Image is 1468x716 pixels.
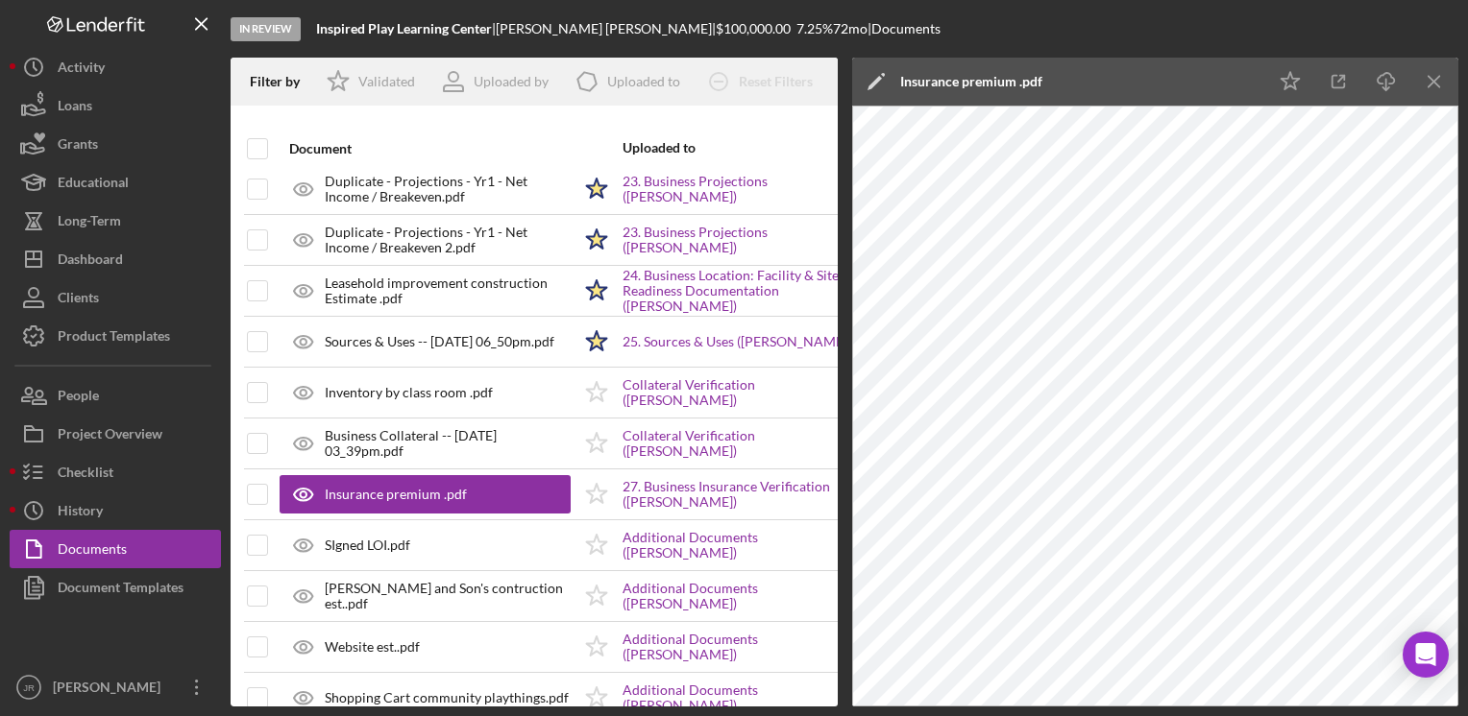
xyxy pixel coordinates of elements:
[58,278,99,322] div: Clients
[58,163,129,206] div: Educational
[48,668,173,711] div: [PERSON_NAME]
[10,568,221,607] button: Document Templates
[58,530,127,573] div: Documents
[10,530,221,568] button: Documents
[607,74,680,89] div: Uploaded to
[316,21,496,36] div: |
[474,74,549,89] div: Uploaded by
[58,491,103,535] div: History
[623,334,851,349] a: 25. Sources & Uses ([PERSON_NAME])
[58,376,99,419] div: People
[10,278,221,317] button: Clients
[10,415,221,453] button: Project Overview
[623,140,743,155] div: Uploaded to
[231,17,301,41] div: In Review
[623,530,863,561] a: Additional Documents ([PERSON_NAME])
[10,491,221,530] button: History
[58,240,123,283] div: Dashboard
[58,415,162,458] div: Project Overview
[10,376,221,415] button: People
[716,21,796,36] div: $100,000.00
[10,453,221,491] button: Checklist
[739,62,813,101] div: Reset Filters
[325,385,493,400] div: Inventory by class room .pdf
[10,317,221,355] button: Product Templates
[10,202,221,240] button: Long-Term
[623,225,863,255] a: 23. Business Projections ([PERSON_NAME])
[10,668,221,706] button: JR[PERSON_NAME]
[250,74,314,89] div: Filter by
[325,174,571,204] div: Duplicate - Projections - Yr1 - Net Income / Breakeven.pdf
[325,537,410,553] div: SIgned LOI.pdf
[623,268,863,314] a: 24. Business Location: Facility & Site Readiness Documentation ([PERSON_NAME])
[833,21,868,36] div: 72 mo
[325,275,571,306] div: Leasehold improvement construction Estimate .pdf
[868,21,941,36] div: | Documents
[325,428,571,459] div: Business Collateral -- [DATE] 03_39pm.pdf
[796,21,833,36] div: 7.25 %
[623,377,863,408] a: Collateral Verification ([PERSON_NAME])
[623,581,863,611] a: Additional Documents ([PERSON_NAME])
[58,86,92,130] div: Loans
[325,639,420,655] div: Website est..pdf
[316,20,492,36] b: Inspired Play Learning Center
[10,48,221,86] button: Activity
[623,632,863,662] a: Additional Documents ([PERSON_NAME])
[623,428,863,459] a: Collateral Verification ([PERSON_NAME])
[58,568,183,611] div: Document Templates
[325,225,571,255] div: Duplicate - Projections - Yr1 - Net Income / Breakeven 2.pdf
[623,174,863,204] a: 23. Business Projections ([PERSON_NAME])
[496,21,716,36] div: [PERSON_NAME] [PERSON_NAME] |
[10,125,221,163] button: Grants
[623,479,863,510] a: 27. Business Insurance Verification ([PERSON_NAME])
[58,317,170,360] div: Product Templates
[325,334,554,349] div: Sources & Uses -- [DATE] 06_50pm.pdf
[695,62,832,101] button: Reset Filters
[10,163,221,202] button: Educational
[10,240,221,278] button: Dashboard
[623,682,863,713] a: Additional Documents ([PERSON_NAME])
[289,141,571,156] div: Document
[900,74,1042,89] div: Insurance premium .pdf
[325,690,569,705] div: Shopping Cart community playthings.pdf
[58,453,113,496] div: Checklist
[325,581,571,611] div: [PERSON_NAME] and Son's contruction est..pdf
[58,202,121,245] div: Long-Term
[23,682,35,693] text: JR
[10,86,221,125] button: Loans
[325,487,467,502] div: Insurance premium .pdf
[1403,632,1449,678] div: Open Intercom Messenger
[58,125,98,168] div: Grants
[58,48,105,91] div: Activity
[358,74,415,89] div: Validated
